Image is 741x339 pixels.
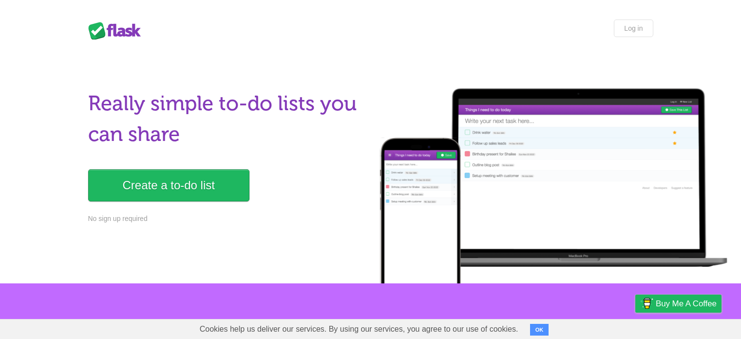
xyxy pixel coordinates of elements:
[614,20,653,37] a: Log in
[88,88,365,150] h1: Really simple to-do lists you can share
[88,22,147,40] div: Flask Lists
[88,169,249,201] a: Create a to-do list
[190,319,528,339] span: Cookies help us deliver our services. By using our services, you agree to our use of cookies.
[656,295,717,312] span: Buy me a coffee
[635,295,722,313] a: Buy me a coffee
[640,295,653,312] img: Buy me a coffee
[88,214,365,224] p: No sign up required
[530,324,549,336] button: OK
